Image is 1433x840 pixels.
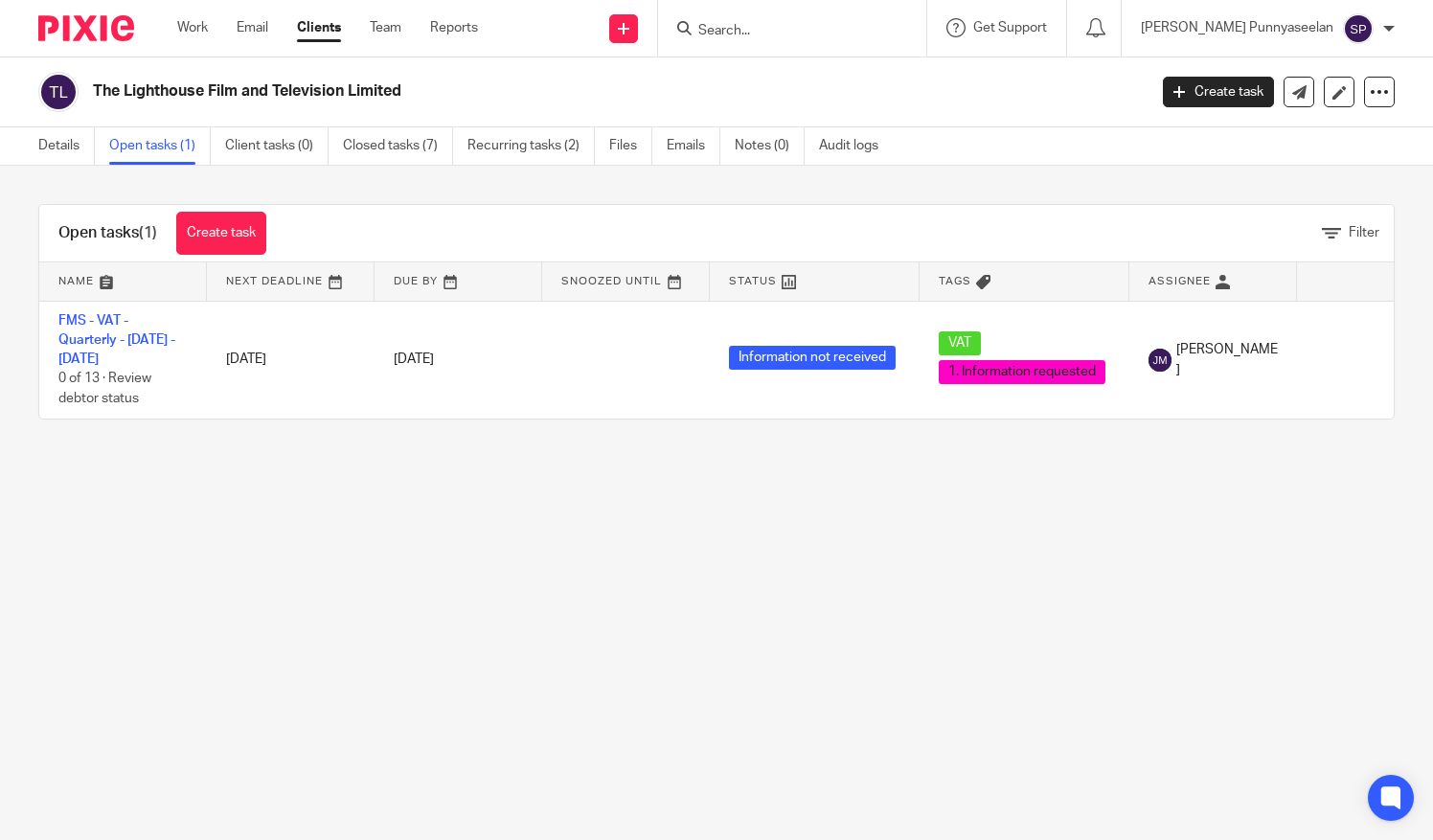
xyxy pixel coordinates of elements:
[939,331,981,355] span: VAT
[394,352,434,366] span: [DATE]
[729,346,896,370] span: Information not received
[735,127,805,165] a: Notes (0)
[139,225,157,240] span: (1)
[207,301,375,419] td: [DATE]
[696,23,869,40] input: Search
[109,127,211,165] a: Open tasks (1)
[973,21,1047,34] span: Get Support
[1343,13,1374,44] img: svg%3E
[1349,226,1379,239] span: Filter
[467,127,595,165] a: Recurring tasks (2)
[939,276,971,286] span: Tags
[939,360,1105,384] span: 1. Information requested
[58,314,175,367] a: FMS - VAT - Quarterly - [DATE] - [DATE]
[1176,340,1278,379] span: [PERSON_NAME]
[93,81,926,102] h2: The Lighthouse Film and Television Limited
[819,127,893,165] a: Audit logs
[58,223,157,243] h1: Open tasks
[370,18,401,37] a: Team
[225,127,329,165] a: Client tasks (0)
[343,127,453,165] a: Closed tasks (7)
[38,72,79,112] img: svg%3E
[1163,77,1274,107] a: Create task
[561,276,662,286] span: Snoozed Until
[667,127,720,165] a: Emails
[58,373,151,406] span: 0 of 13 · Review debtor status
[609,127,652,165] a: Files
[729,276,777,286] span: Status
[176,212,266,255] a: Create task
[1141,18,1333,37] p: [PERSON_NAME] Punnyaseelan
[177,18,208,37] a: Work
[237,18,268,37] a: Email
[1149,349,1171,372] img: svg%3E
[38,127,95,165] a: Details
[297,18,341,37] a: Clients
[38,15,134,41] img: Pixie
[430,18,478,37] a: Reports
